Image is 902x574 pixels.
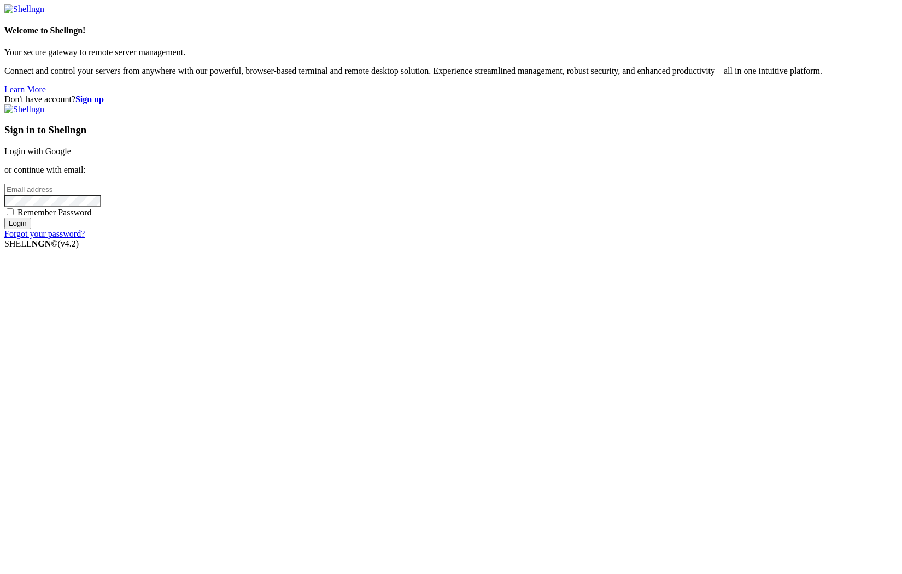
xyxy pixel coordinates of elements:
[4,147,71,156] a: Login with Google
[4,165,898,175] p: or continue with email:
[4,239,79,248] span: SHELL ©
[75,95,104,104] a: Sign up
[7,208,14,215] input: Remember Password
[17,208,92,217] span: Remember Password
[4,66,898,76] p: Connect and control your servers from anywhere with our powerful, browser-based terminal and remo...
[4,95,898,104] div: Don't have account?
[4,184,101,195] input: Email address
[4,4,44,14] img: Shellngn
[4,26,898,36] h4: Welcome to Shellngn!
[4,229,85,238] a: Forgot your password?
[4,218,31,229] input: Login
[4,104,44,114] img: Shellngn
[58,239,79,248] span: 4.2.0
[4,48,898,57] p: Your secure gateway to remote server management.
[32,239,51,248] b: NGN
[4,85,46,94] a: Learn More
[4,124,898,136] h3: Sign in to Shellngn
